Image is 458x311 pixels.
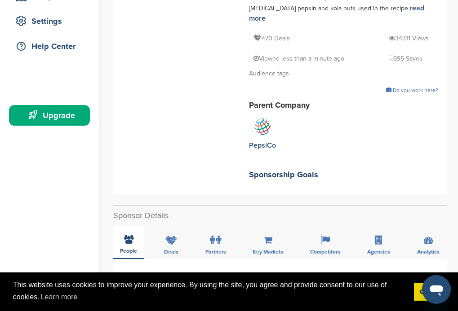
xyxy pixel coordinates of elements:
div: Upgrade [13,107,90,123]
a: learn more about cookies [40,290,79,304]
span: Deals [164,249,178,254]
span: Agencies [367,249,390,254]
img: Sponsorpitch & PepsiCo [251,115,274,138]
a: dismiss cookie message [414,283,445,301]
p: 470 Deals [253,33,290,44]
div: Help Center [13,38,90,54]
a: Upgrade [9,105,90,126]
a: Help Center [9,36,90,57]
a: PepsiCo [249,115,276,150]
span: Partners [205,249,226,254]
span: Analytics [417,249,440,254]
h2: Sponsor Details [113,210,447,222]
span: People [120,248,137,254]
a: Settings [9,11,90,31]
h2: Parent Company [249,99,438,111]
span: Do you work here? [393,87,438,93]
span: Competitors [310,249,340,254]
p: Viewed less than a minute ago [253,53,344,64]
span: This website uses cookies to improve your experience. By using the site, you agree and provide co... [13,280,407,304]
p: 695 Saves [389,53,422,64]
h2: Sponsorship Goals [249,169,438,181]
div: Settings [13,13,90,29]
span: Key Markets [253,249,283,254]
a: Do you work here? [386,87,438,93]
p: 34311 Views [389,33,429,44]
div: Audience tags [249,69,438,79]
iframe: Button to launch messaging window [422,275,451,304]
div: PepsiCo [249,140,276,150]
